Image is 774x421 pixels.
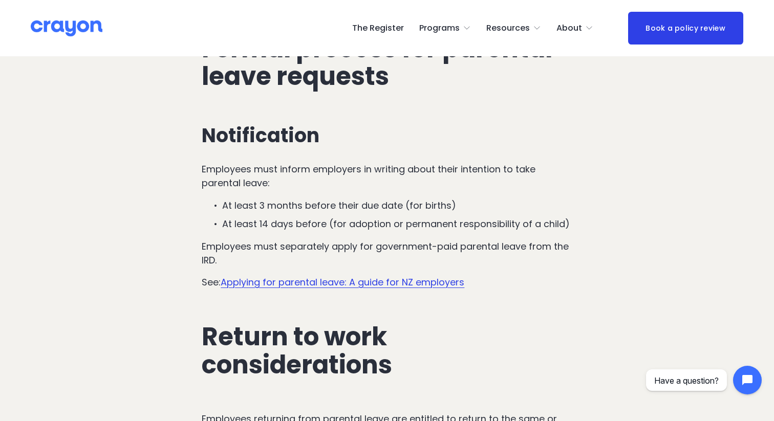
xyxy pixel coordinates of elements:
a: folder dropdown [556,20,593,36]
a: folder dropdown [419,20,471,36]
p: At least 14 days before (for adoption or permanent responsibility of a child) [222,217,572,231]
h3: Notification [202,124,572,146]
span: Resources [486,21,530,36]
span: Programs [419,21,460,36]
p: At least 3 months before their due date (for births) [222,199,572,213]
a: folder dropdown [486,20,541,36]
img: Crayon [31,19,102,37]
p: See: [202,276,572,290]
a: The Register [352,20,404,36]
p: Employees must separately apply for government-paid parental leave from the IRD. [202,240,572,267]
p: Employees must inform employers in writing about their intention to take parental leave: [202,163,572,190]
a: Book a policy review [628,12,743,45]
h2: Formal process for parental leave requests [202,35,572,90]
span: About [556,21,582,36]
a: Applying for parental leave: A guide for NZ employers [221,276,464,289]
h2: Return to work considerations [202,323,572,378]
